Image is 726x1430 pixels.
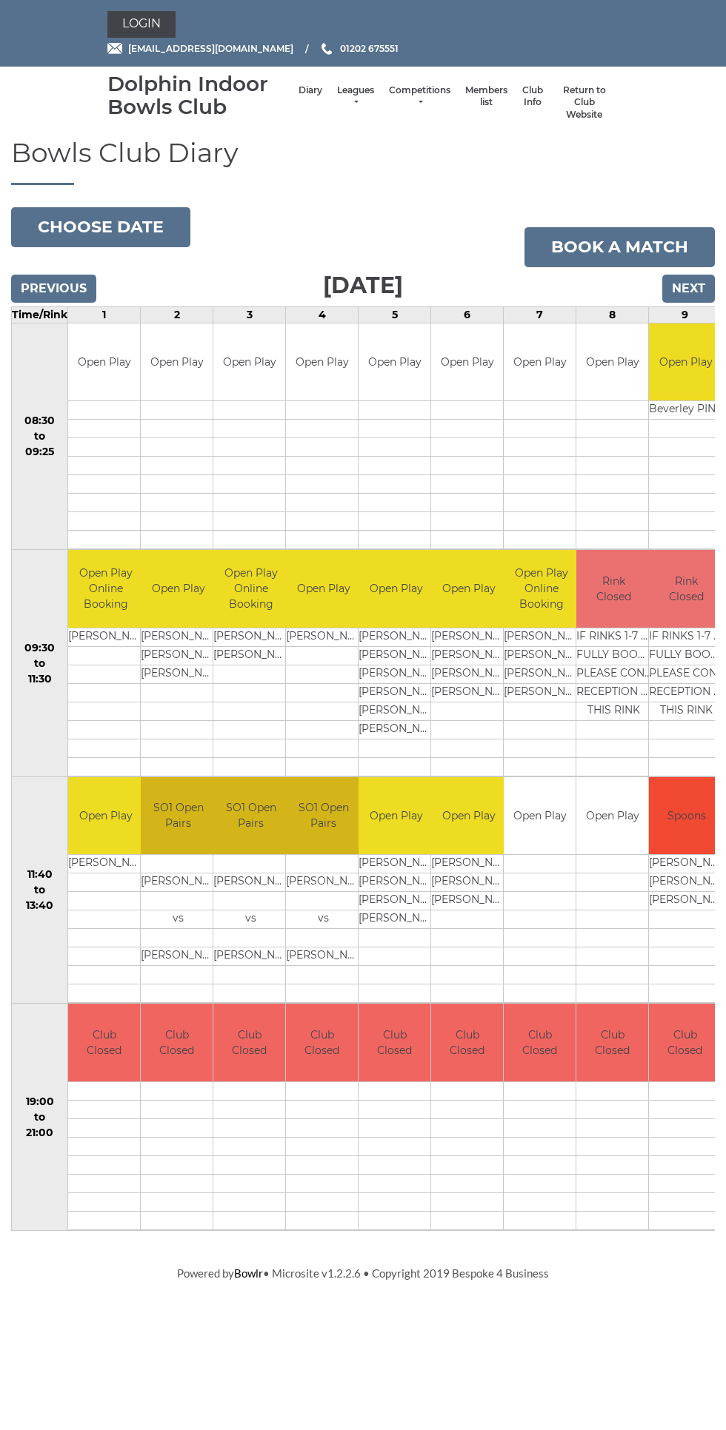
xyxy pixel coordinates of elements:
[576,646,651,665] td: FULLY BOOKED
[141,910,216,929] td: vs
[649,1004,721,1081] td: Club Closed
[465,84,507,109] a: Members list
[12,776,68,1004] td: 11:40 to 13:40
[286,306,359,323] td: 4
[649,646,724,665] td: FULLY BOOKED
[576,777,648,855] td: Open Play
[68,306,141,323] td: 1
[649,401,723,420] td: Beverley PINK
[359,910,433,929] td: [PERSON_NAME]
[649,665,724,683] td: PLEASE CONTACT
[504,1004,576,1081] td: Club Closed
[340,43,399,54] span: 01202 675551
[359,892,433,910] td: [PERSON_NAME]
[141,646,216,665] td: [PERSON_NAME]
[359,702,433,720] td: [PERSON_NAME]
[141,665,216,683] td: [PERSON_NAME]
[359,646,433,665] td: [PERSON_NAME]
[649,323,723,401] td: Open Play
[504,665,579,683] td: [PERSON_NAME]
[68,1004,140,1081] td: Club Closed
[322,43,332,55] img: Phone us
[576,306,649,323] td: 8
[504,306,576,323] td: 7
[141,550,216,628] td: Open Play
[504,683,579,702] td: [PERSON_NAME]
[649,550,724,628] td: Rink Closed
[431,873,506,892] td: [PERSON_NAME]
[576,665,651,683] td: PLEASE CONTACT
[286,777,361,855] td: SO1 Open Pairs
[12,306,68,323] td: Time/Rink
[11,275,96,303] input: Previous
[213,910,288,929] td: vs
[431,683,506,702] td: [PERSON_NAME]
[431,855,506,873] td: [PERSON_NAME]
[649,777,724,855] td: Spoons
[389,84,450,109] a: Competitions
[141,947,216,966] td: [PERSON_NAME]
[649,702,724,720] td: THIS RINK
[68,323,140,401] td: Open Play
[359,550,433,628] td: Open Play
[141,777,216,855] td: SO1 Open Pairs
[141,1004,213,1081] td: Club Closed
[431,550,506,628] td: Open Play
[213,306,286,323] td: 3
[576,550,651,628] td: Rink Closed
[576,628,651,646] td: IF RINKS 1-7 ARE
[68,855,143,873] td: [PERSON_NAME]
[68,777,143,855] td: Open Play
[431,323,503,401] td: Open Play
[662,275,715,303] input: Next
[213,628,288,646] td: [PERSON_NAME]
[107,41,293,56] a: Email [EMAIL_ADDRESS][DOMAIN_NAME]
[431,1004,503,1081] td: Club Closed
[68,628,143,646] td: [PERSON_NAME]
[177,1266,549,1280] span: Powered by • Microsite v1.2.2.6 • Copyright 2019 Bespoke 4 Business
[359,873,433,892] td: [PERSON_NAME]
[11,207,190,247] button: Choose date
[286,910,361,929] td: vs
[504,777,576,855] td: Open Play
[576,1004,648,1081] td: Club Closed
[431,306,504,323] td: 6
[649,892,724,910] td: [PERSON_NAME]
[12,1004,68,1231] td: 19:00 to 21:00
[337,84,374,109] a: Leagues
[431,892,506,910] td: [PERSON_NAME]
[286,873,361,892] td: [PERSON_NAME]
[504,646,579,665] td: [PERSON_NAME]
[213,873,288,892] td: [PERSON_NAME]
[359,323,430,401] td: Open Play
[522,84,543,109] a: Club Info
[299,84,322,97] a: Diary
[107,11,176,38] a: Login
[359,855,433,873] td: [PERSON_NAME]
[576,683,651,702] td: RECEPTION TO BOOK
[359,777,433,855] td: Open Play
[286,323,358,401] td: Open Play
[431,628,506,646] td: [PERSON_NAME]
[213,947,288,966] td: [PERSON_NAME]
[213,323,285,401] td: Open Play
[649,628,724,646] td: IF RINKS 1-7 ARE
[213,646,288,665] td: [PERSON_NAME]
[431,777,506,855] td: Open Play
[141,628,216,646] td: [PERSON_NAME]
[576,702,651,720] td: THIS RINK
[234,1266,263,1280] a: Bowlr
[359,306,431,323] td: 5
[576,323,648,401] td: Open Play
[286,947,361,966] td: [PERSON_NAME]
[141,306,213,323] td: 2
[504,628,579,646] td: [PERSON_NAME]
[141,323,213,401] td: Open Play
[504,550,579,628] td: Open Play Online Booking
[558,84,611,121] a: Return to Club Website
[12,550,68,777] td: 09:30 to 11:30
[213,1004,285,1081] td: Club Closed
[431,646,506,665] td: [PERSON_NAME]
[359,720,433,739] td: [PERSON_NAME]
[649,873,724,892] td: [PERSON_NAME]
